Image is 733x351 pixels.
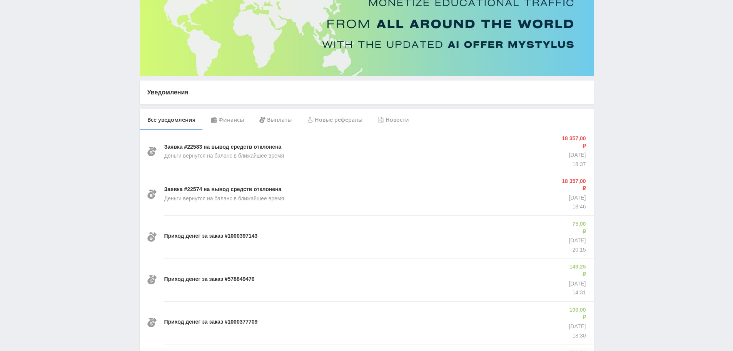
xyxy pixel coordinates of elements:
[569,237,586,245] p: [DATE]
[567,280,586,288] p: [DATE]
[561,178,586,193] p: 18 357,00 ₽
[164,195,284,203] p: Деньги вернутся на баланс в ближайшее время
[561,203,586,211] p: 18:46
[252,109,299,131] div: Выплаты
[567,323,586,331] p: [DATE]
[164,318,258,326] p: Приход денег за заказ #1000377709
[569,246,586,254] p: 20:15
[370,109,417,131] div: Новости
[569,220,586,235] p: 75,00 ₽
[140,109,203,131] div: Все уведомления
[567,306,586,321] p: 100,00 ₽
[164,143,282,151] p: Заявка #22583 на вывод средств отклонена
[567,332,586,340] p: 18:30
[561,135,586,150] p: 18 357,00 ₽
[164,275,255,283] p: Приход денег за заказ #578849476
[299,109,370,131] div: Новые рефералы
[164,186,282,193] p: Заявка #22574 на вывод средств отклонена
[567,263,586,278] p: 149,25 ₽
[561,194,586,202] p: [DATE]
[203,109,252,131] div: Финансы
[147,88,586,97] p: Уведомления
[164,232,258,240] p: Приход денег за заказ #1000397143
[561,161,586,168] p: 18:37
[567,289,586,297] p: 14:31
[561,151,586,159] p: [DATE]
[164,152,284,160] p: Деньги вернутся на баланс в ближайшее время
